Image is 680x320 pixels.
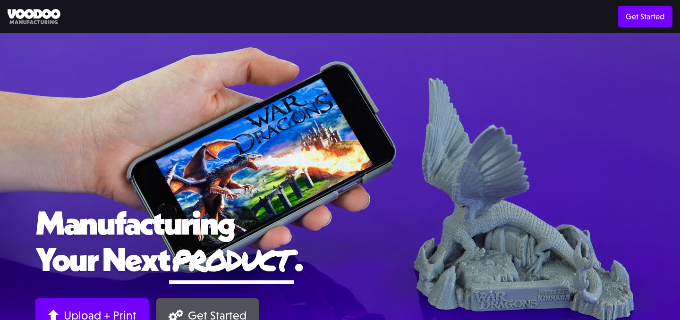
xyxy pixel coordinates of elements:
[35,204,645,284] h1: Manufacturing Your Next .
[169,239,294,280] span: product
[618,6,672,27] a: Get Started
[8,9,60,25] img: Voodoo Manufacturing logo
